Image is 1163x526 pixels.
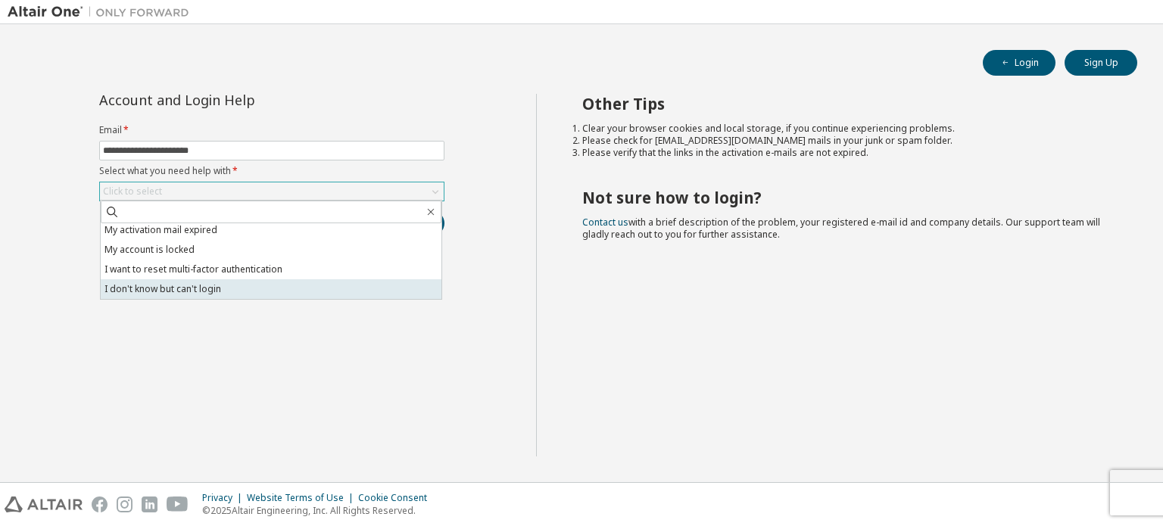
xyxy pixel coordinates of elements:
[582,135,1111,147] li: Please check for [EMAIL_ADDRESS][DOMAIN_NAME] mails in your junk or spam folder.
[1065,50,1137,76] button: Sign Up
[202,492,247,504] div: Privacy
[100,182,444,201] div: Click to select
[582,94,1111,114] h2: Other Tips
[101,220,441,240] li: My activation mail expired
[5,496,83,512] img: altair_logo.svg
[247,492,358,504] div: Website Terms of Use
[582,188,1111,207] h2: Not sure how to login?
[117,496,133,512] img: instagram.svg
[99,165,444,177] label: Select what you need help with
[142,496,157,512] img: linkedin.svg
[582,216,1100,241] span: with a brief description of the problem, your registered e-mail id and company details. Our suppo...
[99,94,376,106] div: Account and Login Help
[167,496,189,512] img: youtube.svg
[99,124,444,136] label: Email
[582,216,628,229] a: Contact us
[92,496,108,512] img: facebook.svg
[103,185,162,198] div: Click to select
[8,5,197,20] img: Altair One
[202,504,436,517] p: © 2025 Altair Engineering, Inc. All Rights Reserved.
[582,123,1111,135] li: Clear your browser cookies and local storage, if you continue experiencing problems.
[358,492,436,504] div: Cookie Consent
[582,147,1111,159] li: Please verify that the links in the activation e-mails are not expired.
[983,50,1055,76] button: Login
